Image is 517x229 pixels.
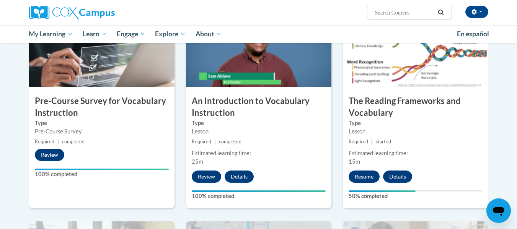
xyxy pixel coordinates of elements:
[192,139,211,145] span: Required
[349,192,483,200] label: 50% completed
[35,139,54,145] span: Required
[18,25,500,43] div: Main menu
[112,25,150,43] a: Engage
[29,6,115,19] img: Cox Campus
[376,139,391,145] span: started
[343,10,488,87] img: Course Image
[465,6,488,18] button: Account Settings
[29,95,175,119] h3: Pre-Course Survey for Vocabulary Instruction
[29,10,175,87] img: Course Image
[57,139,59,145] span: |
[192,127,326,136] div: Lesson
[349,139,368,145] span: Required
[192,171,221,183] button: Review
[35,169,169,170] div: Your progress
[192,192,326,200] label: 100% completed
[435,8,447,17] button: Search
[383,171,412,183] button: Details
[62,139,85,145] span: completed
[457,30,489,38] span: En español
[196,29,222,39] span: About
[374,8,435,17] input: Search Courses
[150,25,191,43] a: Explore
[29,29,73,39] span: My Learning
[225,171,254,183] button: Details
[349,171,380,183] button: Resume
[35,119,169,127] label: Type
[486,198,511,223] iframe: Button to launch messaging window
[192,158,203,165] span: 25m
[349,190,416,192] div: Your progress
[192,190,326,192] div: Your progress
[35,170,169,179] label: 100% completed
[78,25,112,43] a: Learn
[192,149,326,158] div: Estimated learning time:
[349,158,360,165] span: 15m
[192,119,326,127] label: Type
[35,127,169,136] div: Pre-Course Survey
[117,29,145,39] span: Engage
[343,95,488,119] h3: The Reading Frameworks and Vocabulary
[35,149,64,161] button: Review
[191,25,227,43] a: About
[29,6,175,19] a: Cox Campus
[371,139,373,145] span: |
[186,10,331,87] img: Course Image
[219,139,241,145] span: completed
[186,95,331,119] h3: An Introduction to Vocabulary Instruction
[349,149,483,158] div: Estimated learning time:
[349,119,483,127] label: Type
[349,127,483,136] div: Lesson
[155,29,186,39] span: Explore
[452,26,494,42] a: En español
[214,139,216,145] span: |
[24,25,78,43] a: My Learning
[83,29,107,39] span: Learn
